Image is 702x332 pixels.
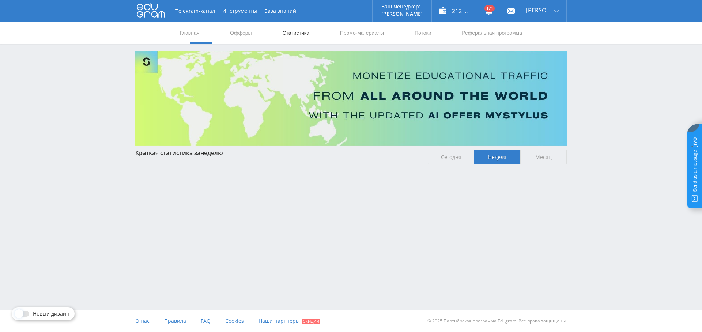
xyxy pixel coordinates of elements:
[200,149,223,157] span: неделю
[461,22,523,44] a: Реферальная программа
[414,22,432,44] a: Потоки
[520,150,567,164] span: Месяц
[355,310,567,332] div: © 2025 Партнёрская программа Edugram. Все права защищены.
[526,7,552,13] span: [PERSON_NAME]
[33,311,69,317] span: Новый дизайн
[339,22,385,44] a: Промо-материалы
[164,317,186,324] span: Правила
[164,310,186,332] a: Правила
[229,22,253,44] a: Офферы
[302,319,320,324] span: Скидки
[258,317,300,324] span: Наши партнеры
[381,4,423,10] p: Ваш менеджер:
[225,310,244,332] a: Cookies
[282,22,310,44] a: Статистика
[474,150,520,164] span: Неделя
[201,310,211,332] a: FAQ
[179,22,200,44] a: Главная
[201,317,211,324] span: FAQ
[135,310,150,332] a: О нас
[381,11,423,17] p: [PERSON_NAME]
[135,51,567,146] img: Banner
[225,317,244,324] span: Cookies
[428,150,474,164] span: Сегодня
[135,150,420,156] div: Краткая статистика за
[258,310,320,332] a: Наши партнеры Скидки
[135,317,150,324] span: О нас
